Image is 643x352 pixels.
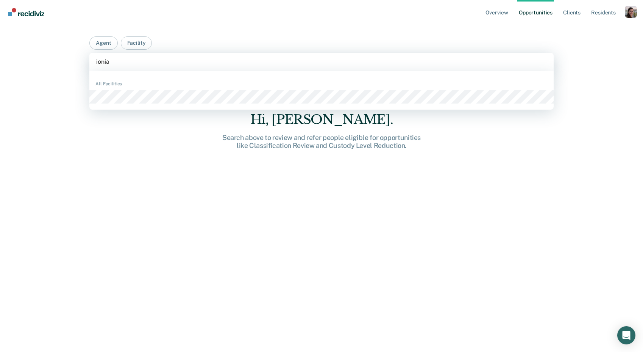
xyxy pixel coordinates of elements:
[617,326,635,344] div: Open Intercom Messenger
[89,36,117,50] button: Agent
[89,80,554,87] div: All Facilities
[200,134,443,150] div: Search above to review and refer people eligible for opportunities like Classification Review and...
[121,36,152,50] button: Facility
[8,8,44,16] img: Recidiviz
[625,6,637,18] button: Profile dropdown button
[200,112,443,127] div: Hi, [PERSON_NAME].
